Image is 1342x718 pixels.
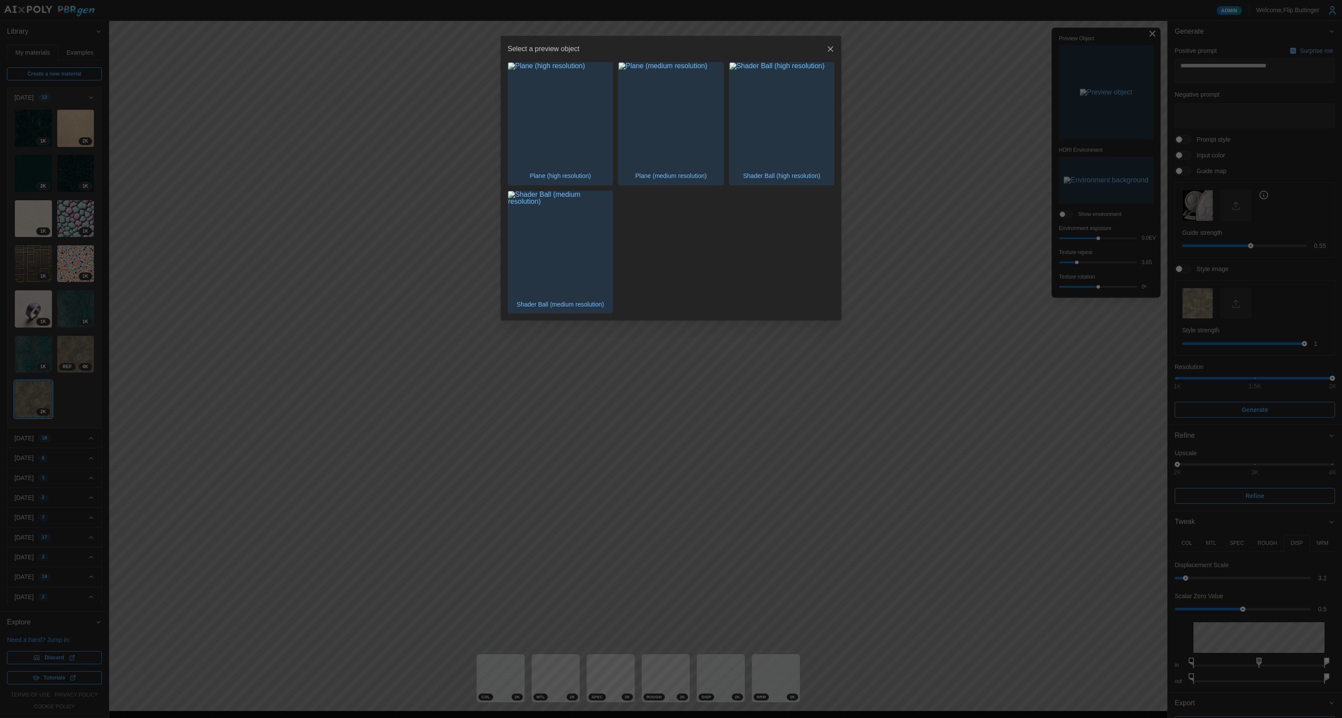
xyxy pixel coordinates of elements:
img: Shader Ball (high resolution) [730,63,834,167]
img: Shader Ball (medium resolution) [508,191,612,296]
p: Plane (high resolution) [526,167,595,185]
img: Plane (medium resolution) [619,63,723,167]
h2: Select a preview object [508,45,580,52]
button: Shader Ball (medium resolution)Shader Ball (medium resolution) [508,191,613,314]
p: Shader Ball (high resolution) [739,167,825,185]
p: Shader Ball (medium resolution) [512,296,609,313]
img: Plane (high resolution) [508,63,612,167]
button: Plane (medium resolution)Plane (medium resolution) [618,62,723,185]
button: Plane (high resolution)Plane (high resolution) [508,62,613,185]
p: Plane (medium resolution) [631,167,711,185]
button: Shader Ball (high resolution)Shader Ball (high resolution) [729,62,834,185]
